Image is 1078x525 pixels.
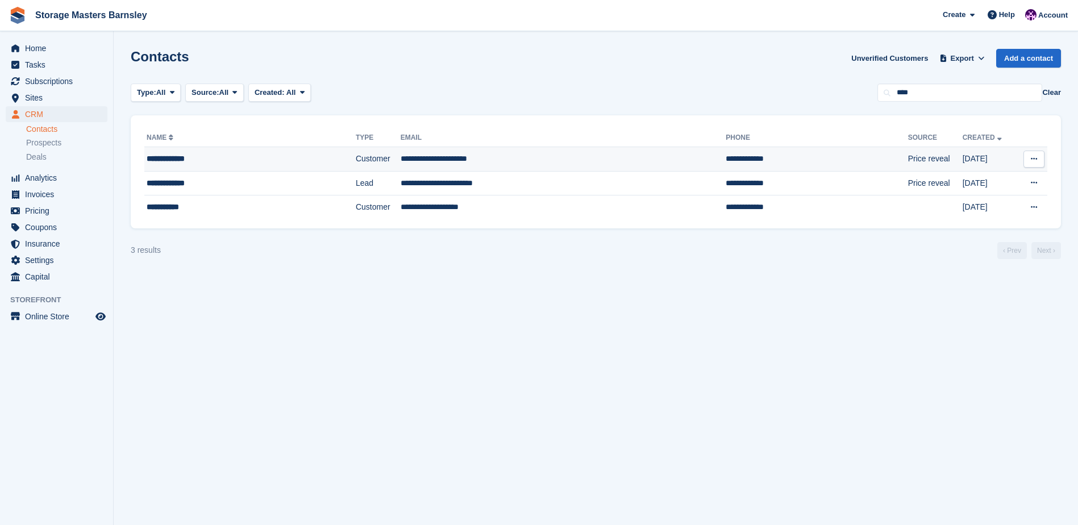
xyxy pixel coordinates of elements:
img: stora-icon-8386f47178a22dfd0bd8f6a31ec36ba5ce8667c1dd55bd0f319d3a0aa187defe.svg [9,7,26,24]
a: menu [6,90,107,106]
a: menu [6,252,107,268]
span: All [286,88,296,97]
a: menu [6,57,107,73]
a: Created [963,134,1004,141]
span: Settings [25,252,93,268]
a: Preview store [94,310,107,323]
a: Add a contact [996,49,1061,68]
td: [DATE] [963,171,1017,195]
span: All [156,87,166,98]
span: Capital [25,269,93,285]
span: Prospects [26,137,61,148]
th: Source [908,129,963,147]
div: 3 results [131,244,161,256]
a: menu [6,203,107,219]
span: Home [25,40,93,56]
td: [DATE] [963,195,1017,219]
a: Storage Masters Barnsley [31,6,152,24]
a: menu [6,73,107,89]
a: Previous [997,242,1027,259]
a: menu [6,236,107,252]
span: Help [999,9,1015,20]
span: Sites [25,90,93,106]
a: menu [6,219,107,235]
span: Online Store [25,309,93,324]
a: Name [147,134,176,141]
a: Next [1031,242,1061,259]
a: menu [6,40,107,56]
span: Pricing [25,203,93,219]
button: Export [937,49,987,68]
a: menu [6,170,107,186]
th: Email [401,129,726,147]
td: Customer [356,195,401,219]
a: Unverified Customers [847,49,933,68]
td: Customer [356,147,401,172]
span: Invoices [25,186,93,202]
span: Storefront [10,294,113,306]
td: [DATE] [963,147,1017,172]
span: Coupons [25,219,93,235]
span: Account [1038,10,1068,21]
span: Analytics [25,170,93,186]
span: Deals [26,152,47,163]
nav: Page [995,242,1063,259]
a: Prospects [26,137,107,149]
th: Type [356,129,401,147]
a: menu [6,106,107,122]
span: Tasks [25,57,93,73]
span: Export [951,53,974,64]
button: Source: All [185,84,244,102]
a: Deals [26,151,107,163]
span: Type: [137,87,156,98]
td: Price reveal [908,171,963,195]
span: Created: [255,88,285,97]
a: menu [6,186,107,202]
h1: Contacts [131,49,189,64]
a: Contacts [26,124,107,135]
th: Phone [726,129,908,147]
a: menu [6,269,107,285]
button: Clear [1042,87,1061,98]
td: Price reveal [908,147,963,172]
span: All [219,87,229,98]
img: Louise Masters [1025,9,1037,20]
td: Lead [356,171,401,195]
span: CRM [25,106,93,122]
button: Type: All [131,84,181,102]
a: menu [6,309,107,324]
button: Created: All [248,84,311,102]
span: Subscriptions [25,73,93,89]
span: Source: [192,87,219,98]
span: Insurance [25,236,93,252]
span: Create [943,9,965,20]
